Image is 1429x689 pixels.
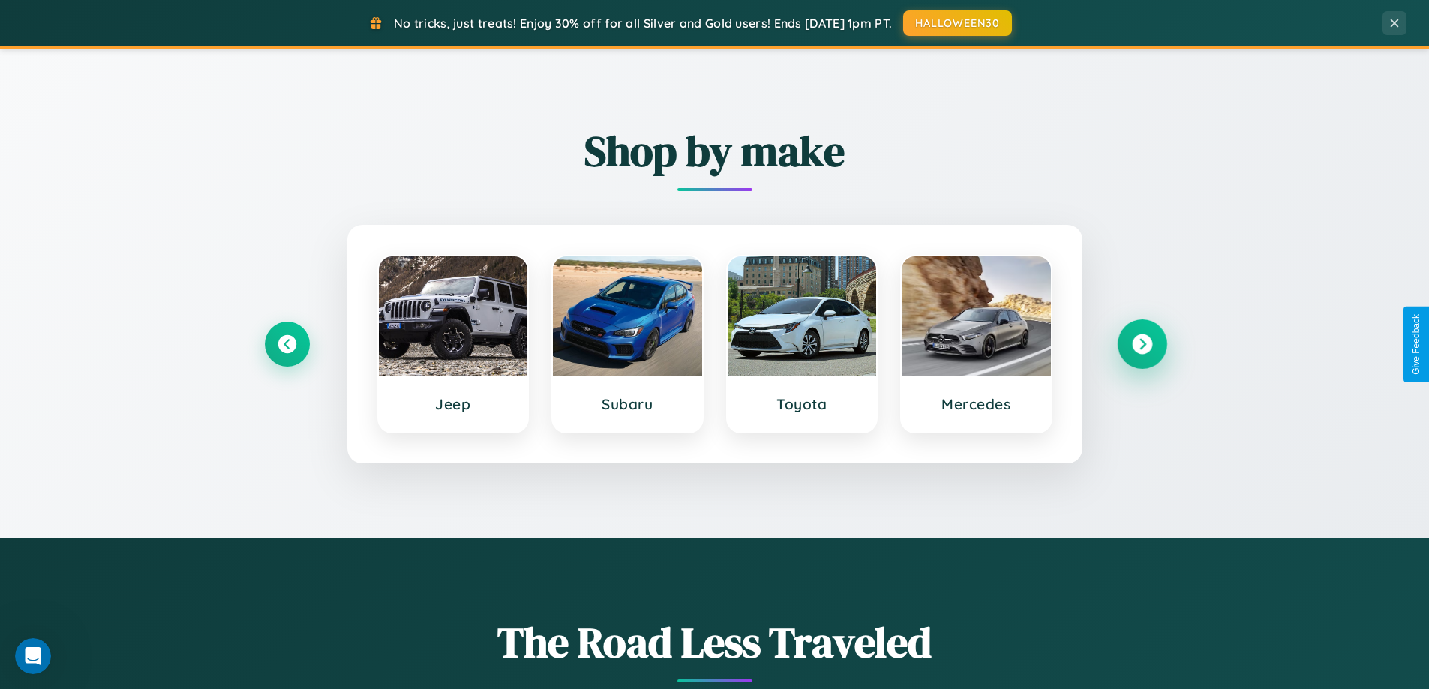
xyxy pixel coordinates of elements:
h3: Jeep [394,395,513,413]
h3: Toyota [743,395,862,413]
button: HALLOWEEN30 [903,10,1012,36]
h3: Subaru [568,395,687,413]
span: No tricks, just treats! Enjoy 30% off for all Silver and Gold users! Ends [DATE] 1pm PT. [394,16,892,31]
iframe: Intercom live chat [15,638,51,674]
h2: Shop by make [265,122,1165,180]
h1: The Road Less Traveled [265,613,1165,671]
h3: Mercedes [917,395,1036,413]
div: Give Feedback [1411,314,1421,375]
